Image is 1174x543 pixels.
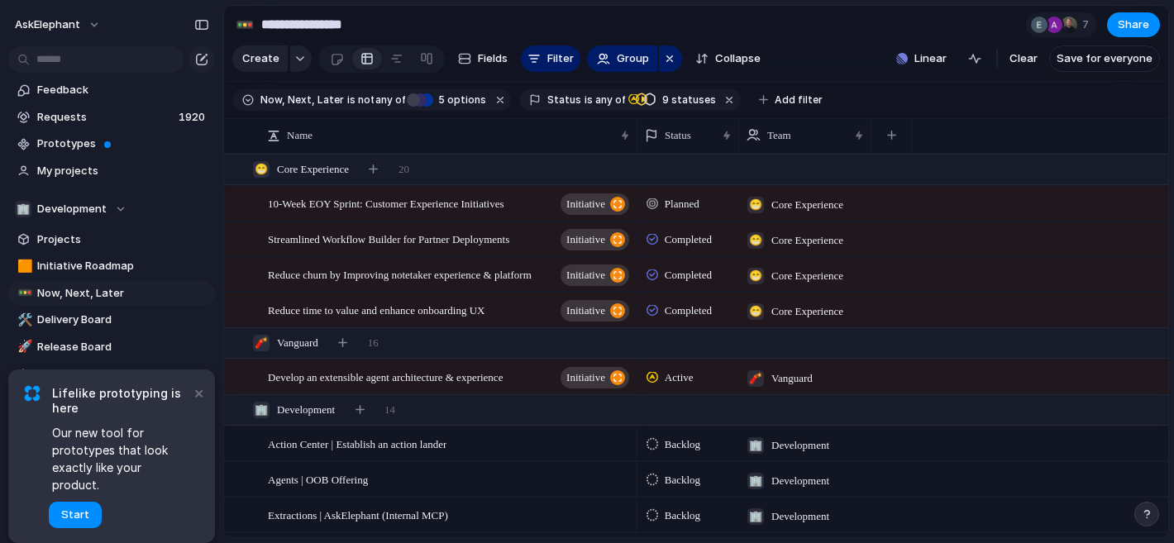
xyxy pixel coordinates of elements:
[890,46,953,71] button: Linear
[451,45,514,72] button: Fields
[771,303,843,320] span: Core Experience
[771,197,843,213] span: Core Experience
[8,78,215,102] a: Feedback
[521,45,580,72] button: Filter
[15,312,31,328] button: 🛠️
[561,264,629,286] button: initiative
[747,268,764,284] div: 😁
[747,370,764,387] div: 🧨
[8,197,215,221] button: 🏢Development
[37,231,209,248] span: Projects
[268,300,484,319] span: Reduce time to value and enhance onboarding UX
[617,50,649,67] span: Group
[37,109,174,126] span: Requests
[8,307,215,332] a: 🛠️Delivery Board
[747,232,764,249] div: 😁
[1003,45,1044,72] button: Clear
[37,82,209,98] span: Feedback
[37,339,209,355] span: Release Board
[566,193,605,216] span: initiative
[17,337,29,356] div: 🚀
[368,335,379,351] span: 16
[268,193,503,212] span: 10-Week EOY Sprint: Customer Experience Initiatives
[407,91,489,109] button: 5 options
[657,93,716,107] span: statuses
[398,161,409,178] span: 20
[37,136,209,152] span: Prototypes
[347,93,356,107] span: is
[566,264,605,287] span: initiative
[775,93,823,107] span: Add filter
[260,93,344,107] span: Now, Next, Later
[277,335,318,351] span: Vanguard
[384,402,395,418] span: 14
[665,231,712,248] span: Completed
[231,12,258,38] button: 🚥
[665,369,694,386] span: Active
[715,50,761,67] span: Collapse
[8,131,215,156] a: Prototypes
[15,285,31,302] button: 🚥
[566,299,605,322] span: initiative
[268,469,368,488] span: Agents | OOB Offering
[747,197,764,213] div: 😁
[585,93,593,107] span: is
[17,257,29,276] div: 🟧
[268,434,446,453] span: Action Center | Establish an action lander
[689,45,767,72] button: Collapse
[747,303,764,320] div: 😁
[37,365,101,382] span: Create view
[547,93,581,107] span: Status
[771,268,843,284] span: Core Experience
[8,254,215,279] a: 🟧Initiative Roadmap
[657,93,671,106] span: 9
[1057,50,1153,67] span: Save for everyone
[15,258,31,274] button: 🟧
[561,229,629,250] button: initiative
[52,424,190,493] span: Our new tool for prototypes that look exactly like your product.
[593,93,625,107] span: any of
[665,472,700,488] span: Backlog
[566,228,605,251] span: initiative
[561,367,629,388] button: initiative
[8,227,215,252] a: Projects
[1009,50,1038,67] span: Clear
[8,281,215,306] div: 🚥Now, Next, Later
[747,473,764,489] div: 🏢
[8,335,215,360] a: 🚀Release Board
[1082,17,1094,33] span: 7
[268,367,503,386] span: Develop an extensible agent architecture & experience
[1107,12,1160,37] button: Share
[747,437,764,454] div: 🏢
[61,507,89,523] span: Start
[37,163,209,179] span: My projects
[566,366,605,389] span: initiative
[587,45,657,72] button: Group
[15,201,31,217] div: 🏢
[1049,45,1160,72] button: Save for everyone
[749,88,833,112] button: Add filter
[771,232,843,249] span: Core Experience
[242,50,279,67] span: Create
[268,505,448,524] span: Extractions | AskElephant (Internal MCP)
[433,93,486,107] span: options
[37,312,209,328] span: Delivery Board
[15,17,80,33] span: AskElephant
[7,12,109,38] button: AskElephant
[665,267,712,283] span: Completed
[771,473,829,489] span: Development
[37,258,209,274] span: Initiative Roadmap
[37,201,107,217] span: Development
[268,229,509,248] span: Streamlined Workflow Builder for Partner Deployments
[665,507,700,524] span: Backlog
[287,127,313,144] span: Name
[767,127,791,144] span: Team
[356,93,374,107] span: not
[236,13,254,36] div: 🚥
[665,302,712,319] span: Completed
[665,127,691,144] span: Status
[1118,17,1149,33] span: Share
